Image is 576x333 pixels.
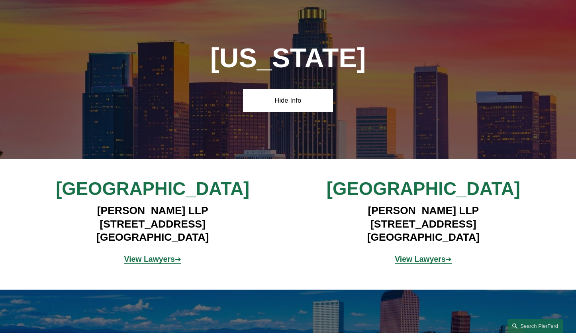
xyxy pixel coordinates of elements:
[124,255,181,263] a: View Lawyers➔
[56,179,249,199] span: [GEOGRAPHIC_DATA]
[311,204,536,244] h4: [PERSON_NAME] LLP [STREET_ADDRESS] [GEOGRAPHIC_DATA]
[395,255,445,263] strong: View Lawyers
[395,255,452,263] a: View Lawyers➔
[40,204,265,244] h4: [PERSON_NAME] LLP [STREET_ADDRESS] [GEOGRAPHIC_DATA]
[124,255,175,263] strong: View Lawyers
[395,255,452,263] span: ➔
[507,319,563,333] a: Search this site
[124,255,181,263] span: ➔
[243,89,333,112] a: Hide Info
[175,43,401,74] h1: [US_STATE]
[327,179,520,199] span: [GEOGRAPHIC_DATA]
